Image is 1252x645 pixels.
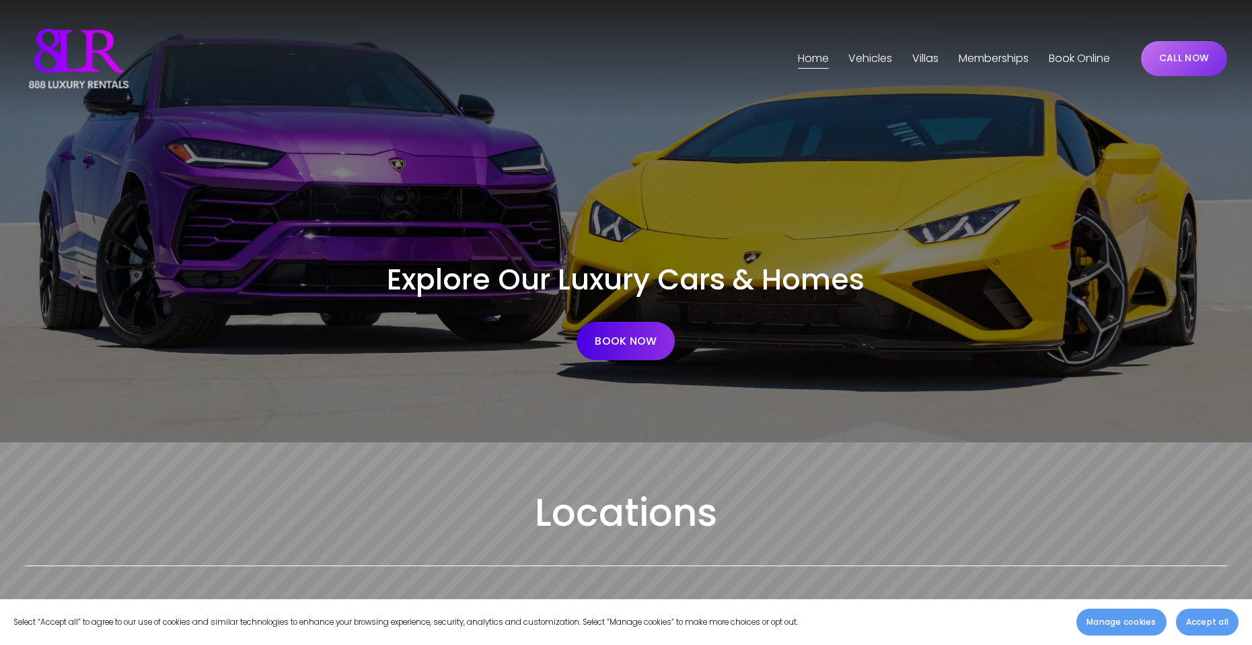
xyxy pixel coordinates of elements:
a: CALL NOW [1141,41,1227,76]
button: Accept all [1176,609,1239,636]
button: Manage cookies [1076,609,1166,636]
h2: Locations [25,488,1227,537]
a: Home [798,48,829,69]
a: folder dropdown [848,48,892,69]
p: Select “Accept all” to agree to our use of cookies and similar technologies to enhance your brows... [13,615,798,630]
a: folder dropdown [912,48,938,69]
span: Explore Our Luxury Cars & Homes [387,259,864,300]
span: Accept all [1186,616,1228,628]
a: Memberships [959,48,1029,69]
a: Book Online [1049,48,1110,69]
span: Vehicles [848,49,892,69]
span: Villas [912,49,938,69]
span: Manage cookies [1087,616,1156,628]
a: BOOK NOW [577,322,675,360]
img: Luxury Car &amp; Home Rentals For Every Occasion [25,25,133,92]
